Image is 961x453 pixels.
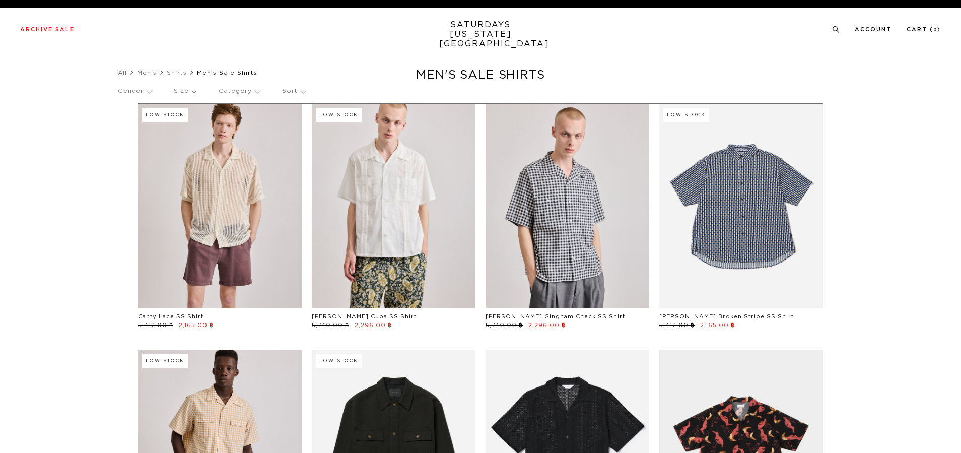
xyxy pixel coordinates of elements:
[167,70,187,76] a: Shirts
[197,70,257,76] span: Men's Sale Shirts
[528,322,566,328] span: 2,296.00 ฿
[486,322,523,328] span: 5,740.00 ฿
[486,314,625,319] a: [PERSON_NAME] Gingham Check SS Shirt
[138,322,173,328] span: 5,412.00 ฿
[179,322,214,328] span: 2,165.00 ฿
[118,70,127,76] a: All
[659,322,695,328] span: 5,412.00 ฿
[855,27,891,32] a: Account
[659,314,794,319] a: [PERSON_NAME] Broken Stripe SS Shirt
[316,354,362,368] div: Low Stock
[663,108,709,122] div: Low Stock
[312,314,417,319] a: [PERSON_NAME] Cuba SS Shirt
[933,28,937,32] small: 0
[138,314,203,319] a: Canty Lace SS Shirt
[142,354,188,368] div: Low Stock
[439,20,522,49] a: SATURDAYS[US_STATE][GEOGRAPHIC_DATA]
[174,80,196,103] p: Size
[219,80,259,103] p: Category
[118,80,151,103] p: Gender
[316,108,362,122] div: Low Stock
[282,80,305,103] p: Sort
[137,70,157,76] a: Men's
[142,108,188,122] div: Low Stock
[700,322,735,328] span: 2,165.00 ฿
[907,27,941,32] a: Cart (0)
[20,27,75,32] a: Archive Sale
[355,322,392,328] span: 2,296.00 ฿
[312,322,349,328] span: 5,740.00 ฿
